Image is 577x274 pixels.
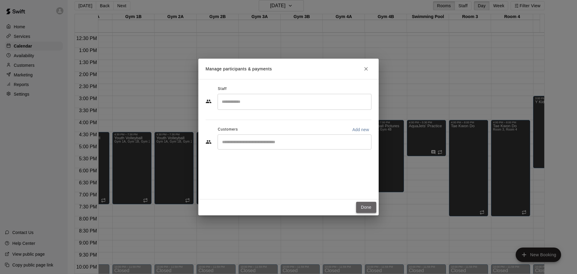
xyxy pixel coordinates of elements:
span: Customers [218,125,238,134]
svg: Staff [206,98,212,104]
button: Close [361,63,371,74]
span: Staff [218,84,227,94]
div: Start typing to search customers... [218,134,371,149]
button: Done [356,202,376,213]
div: Search staff [218,94,371,110]
p: Add new [352,127,369,133]
p: Manage participants & payments [206,66,272,72]
svg: Customers [206,139,212,145]
button: Add new [350,125,371,134]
